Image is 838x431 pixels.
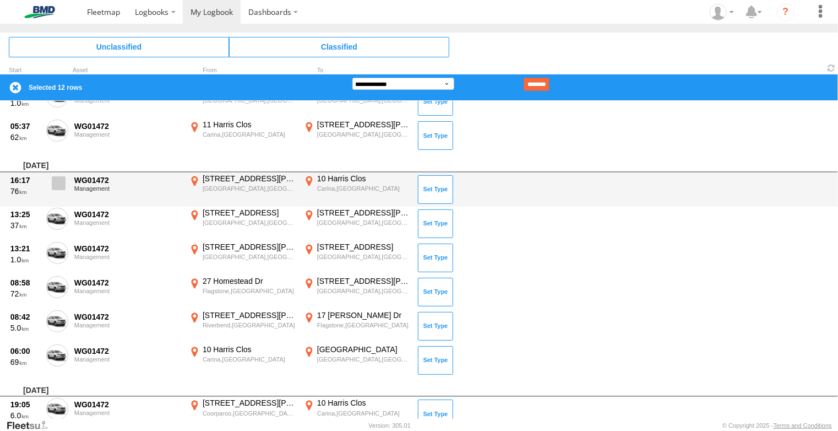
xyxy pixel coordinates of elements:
[418,346,453,375] button: Click to Set
[302,208,412,240] label: Click to View Event Location
[10,175,40,185] div: 16:17
[74,209,181,219] div: WG01472
[10,411,40,421] div: 6.0
[187,174,297,206] label: Click to View Event Location
[203,174,296,184] div: [STREET_ADDRESS][PERSON_NAME]
[10,255,40,265] div: 1.0
[418,175,453,204] button: Click to Set
[203,355,296,363] div: Carina,[GEOGRAPHIC_DATA]
[317,321,410,329] div: Flagstone,[GEOGRAPHIC_DATA]
[74,322,181,328] div: Management
[317,410,410,417] div: Carina,[GEOGRAPHIC_DATA]
[302,68,412,73] div: To
[203,321,296,329] div: Riverbend,[GEOGRAPHIC_DATA]
[369,422,411,429] div: Version: 305.01
[317,96,410,104] div: [GEOGRAPHIC_DATA],[GEOGRAPHIC_DATA]
[10,220,40,230] div: 37
[187,398,297,430] label: Click to View Event Location
[203,120,296,130] div: 11 Harris Clos
[9,81,22,94] label: Clear Selection
[10,244,40,254] div: 13:21
[317,287,410,295] div: [GEOGRAPHIC_DATA],[GEOGRAPHIC_DATA]
[203,287,296,295] div: Flagstone,[GEOGRAPHIC_DATA]
[317,185,410,192] div: Carina,[GEOGRAPHIC_DATA]
[9,68,42,73] div: Click to Sort
[10,121,40,131] div: 05:37
[203,276,296,286] div: 27 Homestead Dr
[10,323,40,333] div: 5.0
[74,400,181,410] div: WG01472
[187,344,297,376] label: Click to View Event Location
[203,253,296,261] div: [GEOGRAPHIC_DATA],[GEOGRAPHIC_DATA]
[317,276,410,286] div: [STREET_ADDRESS][PERSON_NAME]
[317,344,410,354] div: [GEOGRAPHIC_DATA]
[302,174,412,206] label: Click to View Event Location
[10,278,40,288] div: 08:58
[418,121,453,150] button: Click to Set
[418,209,453,238] button: Click to Set
[203,185,296,192] div: [GEOGRAPHIC_DATA],[GEOGRAPHIC_DATA]
[74,288,181,294] div: Management
[10,132,40,142] div: 62
[302,344,412,376] label: Click to View Event Location
[74,278,181,288] div: WG01472
[722,422,832,429] div: © Copyright 2025 -
[317,355,410,363] div: [GEOGRAPHIC_DATA],[GEOGRAPHIC_DATA]
[187,208,297,240] label: Click to View Event Location
[187,85,297,117] label: Click to View Event Location
[774,422,832,429] a: Terms and Conditions
[203,398,296,408] div: [STREET_ADDRESS][PERSON_NAME]
[302,242,412,274] label: Click to View Event Location
[418,87,453,116] button: Click to Set
[418,278,453,306] button: Click to Set
[317,398,410,408] div: 10 Harris Clos
[9,37,229,57] span: Click to view Unclassified Trips
[10,186,40,196] div: 76
[11,6,68,18] img: bmd-logo.svg
[10,98,40,108] div: 1.0
[10,312,40,322] div: 08:42
[74,185,181,192] div: Management
[10,400,40,410] div: 19:05
[203,208,296,218] div: [STREET_ADDRESS]
[418,400,453,428] button: Click to Set
[777,3,795,21] i: ?
[187,120,297,152] label: Click to View Event Location
[10,346,40,356] div: 06:00
[317,310,410,320] div: 17 [PERSON_NAME] Dr
[203,344,296,354] div: 10 Harris Clos
[203,242,296,252] div: [STREET_ADDRESS][PERSON_NAME]
[825,63,838,73] span: Refresh
[418,312,453,341] button: Click to Set
[74,219,181,226] div: Management
[203,310,296,320] div: [STREET_ADDRESS][PERSON_NAME]
[10,357,40,367] div: 69
[317,174,410,184] div: 10 Harris Clos
[317,120,410,130] div: [STREET_ADDRESS][PERSON_NAME]
[74,254,181,260] div: Management
[302,276,412,308] label: Click to View Event Location
[317,219,410,227] div: [GEOGRAPHIC_DATA],[GEOGRAPHIC_DATA]
[317,131,410,138] div: [GEOGRAPHIC_DATA],[GEOGRAPHIC_DATA]
[6,420,57,431] a: Visit our Website
[74,410,181,416] div: Management
[73,68,183,73] div: Asset
[74,131,181,138] div: Management
[187,310,297,342] label: Click to View Event Location
[10,289,40,299] div: 72
[203,219,296,227] div: [GEOGRAPHIC_DATA],[GEOGRAPHIC_DATA]
[302,85,412,117] label: Click to View Event Location
[317,242,410,252] div: [STREET_ADDRESS]
[203,96,296,104] div: [GEOGRAPHIC_DATA],[GEOGRAPHIC_DATA]
[74,346,181,356] div: WG01472
[418,244,453,272] button: Click to Set
[74,312,181,322] div: WG01472
[74,356,181,363] div: Management
[302,398,412,430] label: Click to View Event Location
[187,68,297,73] div: From
[203,410,296,417] div: Coorparoo,[GEOGRAPHIC_DATA]
[187,276,297,308] label: Click to View Event Location
[302,120,412,152] label: Click to View Event Location
[229,37,449,57] span: Click to view Classified Trips
[706,4,738,20] div: Andrew Brown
